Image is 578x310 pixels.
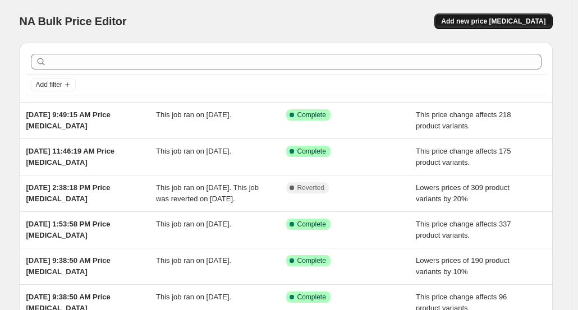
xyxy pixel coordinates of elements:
span: This price change affects 218 product variants. [416,110,511,130]
span: Complete [297,293,326,302]
span: Add filter [36,80,62,89]
span: This job ran on [DATE]. [156,147,231,155]
span: [DATE] 9:49:15 AM Price [MEDICAL_DATA] [26,110,111,130]
span: Complete [297,147,326,156]
span: This job ran on [DATE]. [156,220,231,228]
span: Complete [297,220,326,229]
span: This price change affects 175 product variants. [416,147,511,166]
span: Complete [297,110,326,119]
span: This job ran on [DATE]. This job was reverted on [DATE]. [156,183,259,203]
span: [DATE] 1:53:58 PM Price [MEDICAL_DATA] [26,220,111,239]
span: [DATE] 2:38:18 PM Price [MEDICAL_DATA] [26,183,111,203]
button: Add new price [MEDICAL_DATA] [434,13,552,29]
span: Lowers prices of 190 product variants by 10% [416,256,510,276]
span: This price change affects 337 product variants. [416,220,511,239]
span: This job ran on [DATE]. [156,256,231,265]
span: This job ran on [DATE]. [156,293,231,301]
button: Add filter [31,78,76,91]
span: [DATE] 9:38:50 AM Price [MEDICAL_DATA] [26,256,111,276]
span: NA Bulk Price Editor [20,15,127,27]
span: Lowers prices of 309 product variants by 20% [416,183,510,203]
span: Complete [297,256,326,265]
span: This job ran on [DATE]. [156,110,231,119]
span: [DATE] 11:46:19 AM Price [MEDICAL_DATA] [26,147,115,166]
span: Add new price [MEDICAL_DATA] [441,17,545,26]
span: Reverted [297,183,325,192]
